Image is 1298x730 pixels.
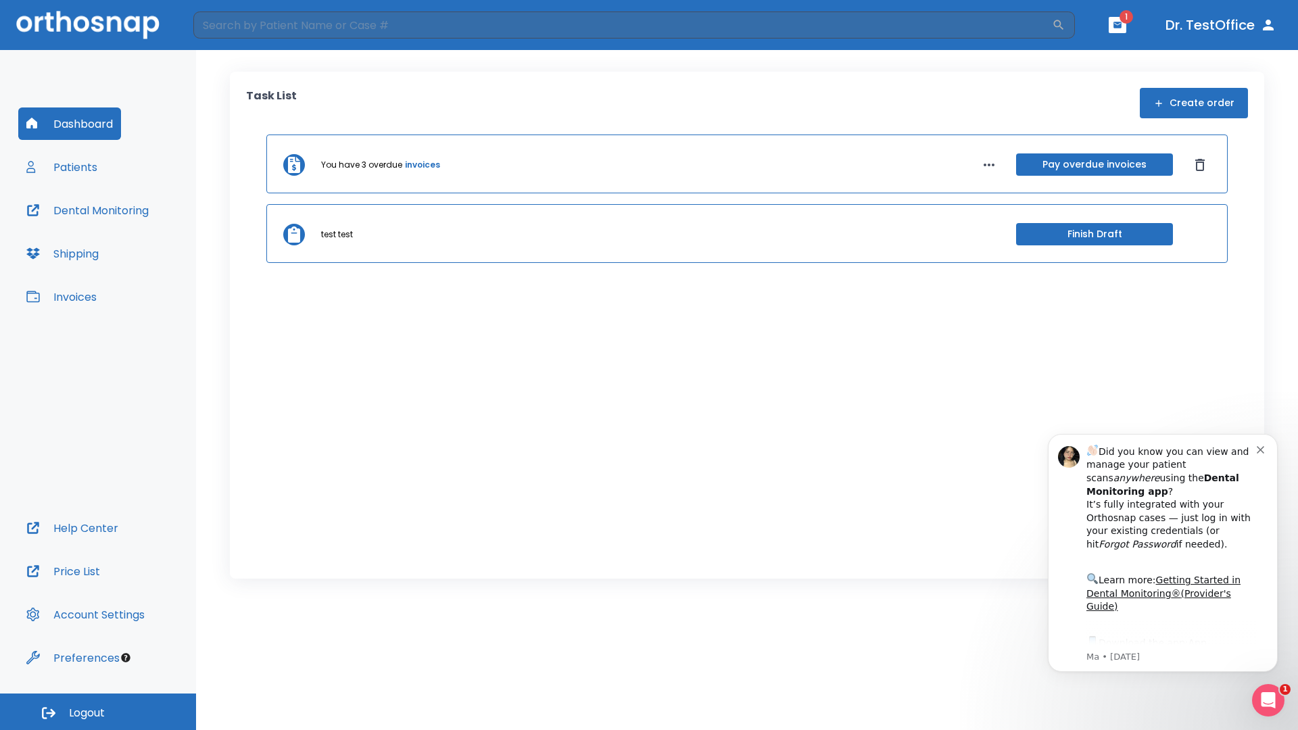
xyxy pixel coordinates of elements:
[18,107,121,140] button: Dashboard
[1028,414,1298,693] iframe: Intercom notifications message
[59,224,179,248] a: App Store
[18,237,107,270] button: Shipping
[1189,154,1211,176] button: Dismiss
[1120,10,1133,24] span: 1
[1160,13,1282,37] button: Dr. TestOffice
[16,11,160,39] img: Orthosnap
[69,706,105,721] span: Logout
[1016,223,1173,245] button: Finish Draft
[246,88,297,118] p: Task List
[405,159,440,171] a: invoices
[1280,684,1291,695] span: 1
[120,652,132,664] div: Tooltip anchor
[18,641,128,674] button: Preferences
[18,281,105,313] button: Invoices
[193,11,1052,39] input: Search by Patient Name or Case #
[18,598,153,631] button: Account Settings
[1016,153,1173,176] button: Pay overdue invoices
[18,512,126,544] button: Help Center
[18,151,105,183] button: Patients
[18,194,157,226] button: Dental Monitoring
[1140,88,1248,118] button: Create order
[59,237,229,249] p: Message from Ma, sent 3w ago
[321,159,402,171] p: You have 3 overdue
[59,220,229,289] div: Download the app: | ​ Let us know if you need help getting started!
[18,555,108,587] button: Price List
[229,29,240,40] button: Dismiss notification
[1252,684,1284,716] iframe: Intercom live chat
[321,228,353,241] p: test test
